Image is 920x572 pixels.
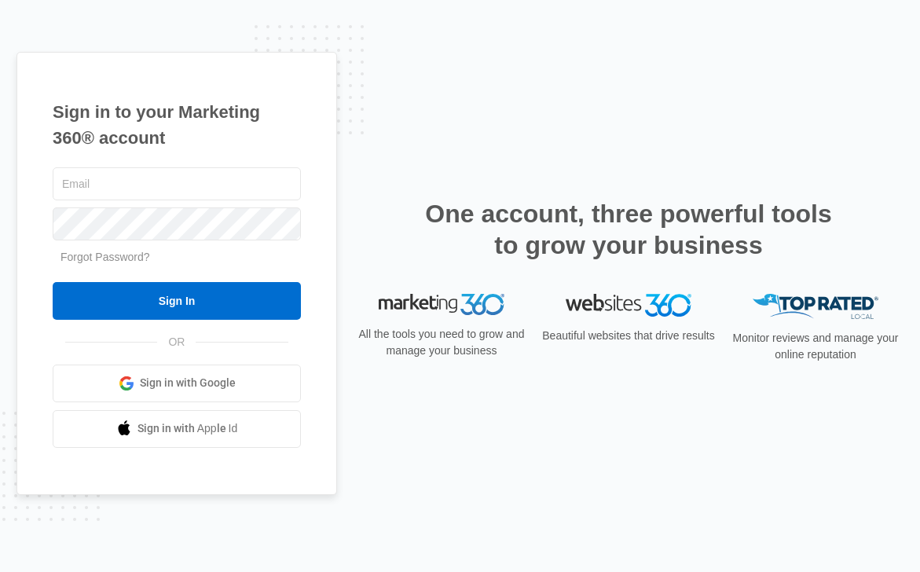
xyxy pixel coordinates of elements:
[354,326,530,359] p: All the tools you need to grow and manage your business
[53,365,301,402] a: Sign in with Google
[379,294,504,316] img: Marketing 360
[53,167,301,200] input: Email
[137,420,238,437] span: Sign in with Apple Id
[753,294,878,320] img: Top Rated Local
[53,99,301,151] h1: Sign in to your Marketing 360® account
[140,375,236,391] span: Sign in with Google
[566,294,691,317] img: Websites 360
[420,198,837,261] h2: One account, three powerful tools to grow your business
[157,334,196,350] span: OR
[53,282,301,320] input: Sign In
[60,251,150,263] a: Forgot Password?
[728,330,904,363] p: Monitor reviews and manage your online reputation
[541,328,717,344] p: Beautiful websites that drive results
[53,410,301,448] a: Sign in with Apple Id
